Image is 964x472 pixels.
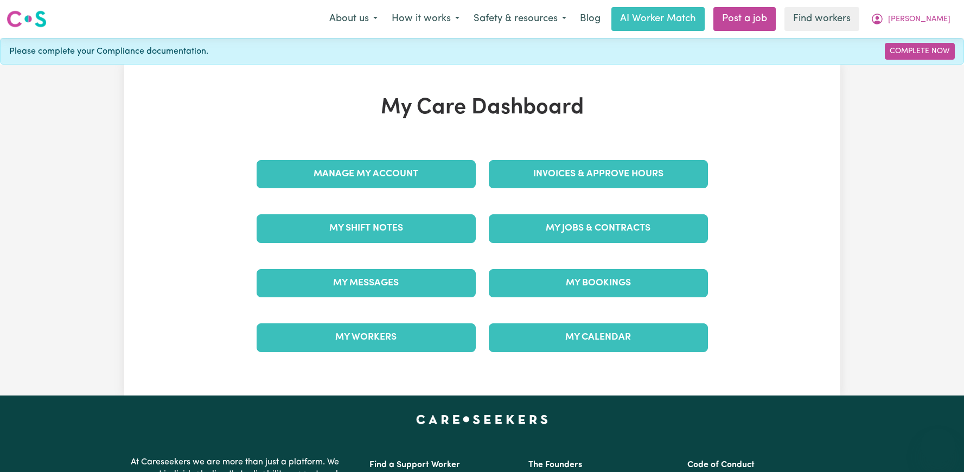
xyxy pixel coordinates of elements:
[322,8,385,30] button: About us
[257,160,476,188] a: Manage My Account
[489,214,708,243] a: My Jobs & Contracts
[713,7,776,31] a: Post a job
[885,43,955,60] a: Complete Now
[250,95,714,121] h1: My Care Dashboard
[257,269,476,297] a: My Messages
[888,14,950,25] span: [PERSON_NAME]
[257,323,476,352] a: My Workers
[489,160,708,188] a: Invoices & Approve Hours
[9,45,208,58] span: Please complete your Compliance documentation.
[784,7,859,31] a: Find workers
[687,461,755,469] a: Code of Conduct
[385,8,467,30] button: How it works
[416,415,548,424] a: Careseekers home page
[864,8,957,30] button: My Account
[611,7,705,31] a: AI Worker Match
[921,429,955,463] iframe: Button to launch messaging window
[573,7,607,31] a: Blog
[489,269,708,297] a: My Bookings
[257,214,476,243] a: My Shift Notes
[7,7,47,31] a: Careseekers logo
[467,8,573,30] button: Safety & resources
[528,461,582,469] a: The Founders
[369,461,460,469] a: Find a Support Worker
[7,9,47,29] img: Careseekers logo
[489,323,708,352] a: My Calendar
